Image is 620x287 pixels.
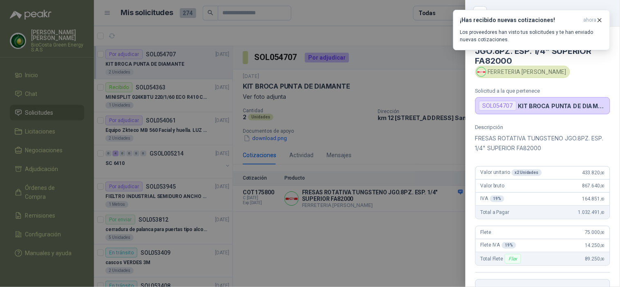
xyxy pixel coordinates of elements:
p: KIT BROCA PUNTA DE DIAMANTE [518,102,607,109]
button: Close [475,8,485,18]
span: ,00 [600,184,605,188]
div: FERRETERIA [PERSON_NAME] [475,66,570,78]
p: Solicitud a la que pertenece [475,88,610,94]
div: 19 % [502,242,517,249]
span: ,60 [600,210,605,215]
span: ,00 [600,257,605,261]
span: 867.640 [582,183,605,189]
div: COT175800 [492,7,610,20]
div: SOL054707 [479,101,517,111]
span: ,60 [600,197,605,201]
img: Company Logo [477,67,486,76]
p: Descripción [475,124,610,130]
span: IVA [481,196,504,202]
span: Flete [481,229,491,235]
span: ,00 [600,171,605,175]
span: Total a Pagar [481,209,509,215]
span: ,00 [600,230,605,235]
span: ahora [584,17,597,24]
span: Valor bruto [481,183,504,189]
span: 89.250 [585,256,605,262]
span: 433.820 [582,170,605,176]
span: Valor unitario [481,169,542,176]
span: ,00 [600,243,605,248]
span: 75.000 [585,229,605,235]
div: 19 % [490,196,505,202]
span: 14.250 [585,243,605,248]
div: x 2 Unidades [512,169,542,176]
span: Total Flete [481,254,523,264]
span: Flete IVA [481,242,516,249]
h3: ¡Has recibido nuevas cotizaciones! [460,17,580,24]
span: 164.851 [582,196,605,202]
div: Flex [505,254,521,264]
span: 1.032.491 [578,209,605,215]
button: ¡Has recibido nuevas cotizaciones!ahora Los proveedores han visto tus solicitudes y te han enviad... [453,10,610,50]
p: Los proveedores han visto tus solicitudes y te han enviado nuevas cotizaciones. [460,29,603,43]
p: FRESAS ROTATIVA TUNGSTENO JGO.8PZ. ESP. 1/4" SUPERIOR FA82000 [475,133,610,153]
